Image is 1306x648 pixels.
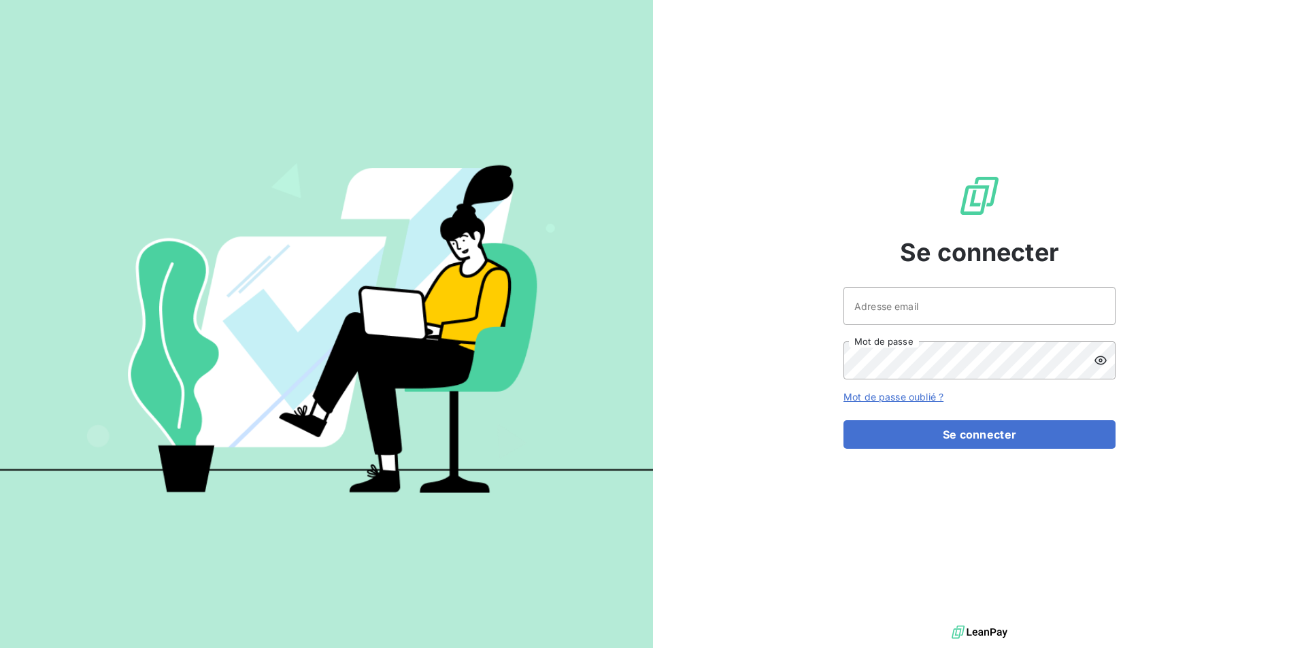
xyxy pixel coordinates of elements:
[958,174,1001,218] img: Logo LeanPay
[843,420,1116,449] button: Se connecter
[843,391,943,403] a: Mot de passe oublié ?
[843,287,1116,325] input: placeholder
[900,234,1059,271] span: Se connecter
[952,622,1007,643] img: logo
